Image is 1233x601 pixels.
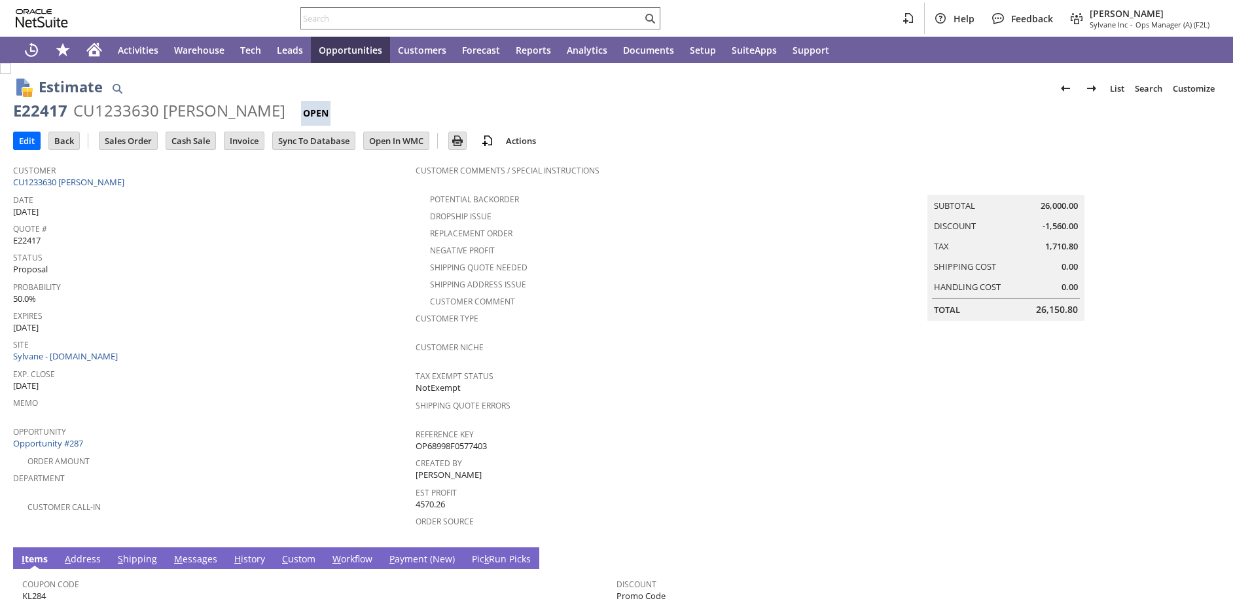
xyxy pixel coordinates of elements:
[480,133,495,149] img: add-record.svg
[16,37,47,63] a: Recent Records
[416,429,474,440] a: Reference Key
[416,487,457,498] a: Est Profit
[55,42,71,58] svg: Shortcuts
[616,579,656,590] a: Discount
[13,263,48,276] span: Proposal
[449,132,466,149] input: Print
[301,101,331,126] div: Open
[115,553,160,567] a: Shipping
[1036,303,1078,316] span: 26,150.80
[13,369,55,380] a: Exp. Close
[430,279,526,290] a: Shipping Address Issue
[954,12,974,25] span: Help
[13,252,43,263] a: Status
[416,313,478,324] a: Customer Type
[24,42,39,58] svg: Recent Records
[430,194,519,205] a: Potential Backorder
[240,44,261,56] span: Tech
[301,10,642,26] input: Search
[501,135,541,147] a: Actions
[18,553,51,567] a: Items
[282,553,288,565] span: C
[62,553,104,567] a: Address
[416,342,484,353] a: Customer Niche
[22,579,79,590] a: Coupon Code
[559,37,615,63] a: Analytics
[27,501,101,513] a: Customer Call-in
[329,553,376,567] a: Workflow
[118,44,158,56] span: Activities
[1062,261,1078,273] span: 0.00
[454,37,508,63] a: Forecast
[39,76,103,98] h1: Estimate
[416,440,487,452] span: OP68998F0577403
[13,397,38,409] a: Memo
[1043,220,1078,232] span: -1,560.00
[13,165,56,176] a: Customer
[682,37,724,63] a: Setup
[642,10,658,26] svg: Search
[416,400,510,411] a: Shipping Quote Errors
[1011,12,1053,25] span: Feedback
[567,44,607,56] span: Analytics
[1130,78,1168,99] a: Search
[224,132,264,149] input: Invoice
[13,426,66,437] a: Opportunity
[319,44,382,56] span: Opportunities
[934,240,949,252] a: Tax
[1062,281,1078,293] span: 0.00
[13,223,47,234] a: Quote #
[416,382,461,394] span: NotExempt
[49,132,79,149] input: Back
[79,37,110,63] a: Home
[1045,240,1078,253] span: 1,710.80
[311,37,390,63] a: Opportunities
[13,282,61,293] a: Probability
[1090,7,1209,20] span: [PERSON_NAME]
[231,553,268,567] a: History
[484,553,489,565] span: k
[430,228,512,239] a: Replacement Order
[430,245,495,256] a: Negative Profit
[462,44,500,56] span: Forecast
[724,37,785,63] a: SuiteApps
[1090,20,1128,29] span: Sylvane Inc
[516,44,551,56] span: Reports
[398,44,446,56] span: Customers
[934,281,1001,293] a: Handling Cost
[13,339,29,350] a: Site
[174,44,224,56] span: Warehouse
[623,44,674,56] span: Documents
[430,296,515,307] a: Customer Comment
[279,553,319,567] a: Custom
[430,262,527,273] a: Shipping Quote Needed
[1058,81,1073,96] img: Previous
[13,194,33,206] a: Date
[469,553,534,567] a: PickRun Picks
[934,220,976,232] a: Discount
[110,37,166,63] a: Activities
[47,37,79,63] div: Shortcuts
[65,553,71,565] span: A
[690,44,716,56] span: Setup
[13,176,128,188] a: CU1233630 [PERSON_NAME]
[1135,20,1209,29] span: Ops Manager (A) (F2L)
[166,37,232,63] a: Warehouse
[14,132,40,149] input: Edit
[27,456,90,467] a: Order Amount
[99,132,157,149] input: Sales Order
[416,498,445,511] span: 4570.26
[171,553,221,567] a: Messages
[13,380,39,392] span: [DATE]
[13,100,67,121] div: E22417
[13,206,39,218] span: [DATE]
[416,516,474,527] a: Order Source
[1084,81,1099,96] img: Next
[232,37,269,63] a: Tech
[389,553,395,565] span: P
[13,321,39,334] span: [DATE]
[508,37,559,63] a: Reports
[416,469,482,481] span: [PERSON_NAME]
[174,553,183,565] span: M
[1130,20,1133,29] span: -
